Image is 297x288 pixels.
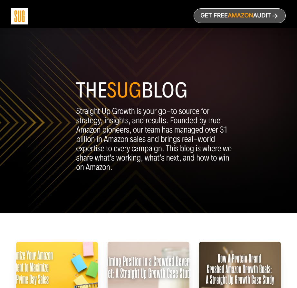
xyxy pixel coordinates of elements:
[194,8,286,23] a: Get freeAmazonAudit
[107,78,141,103] span: SUG
[11,8,28,24] img: Sug
[76,107,236,172] p: Straight Up Growth is your go-to source for strategy, insights, and results. Founded by true Amaz...
[76,81,236,100] h1: The blog
[228,13,253,19] span: Amazon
